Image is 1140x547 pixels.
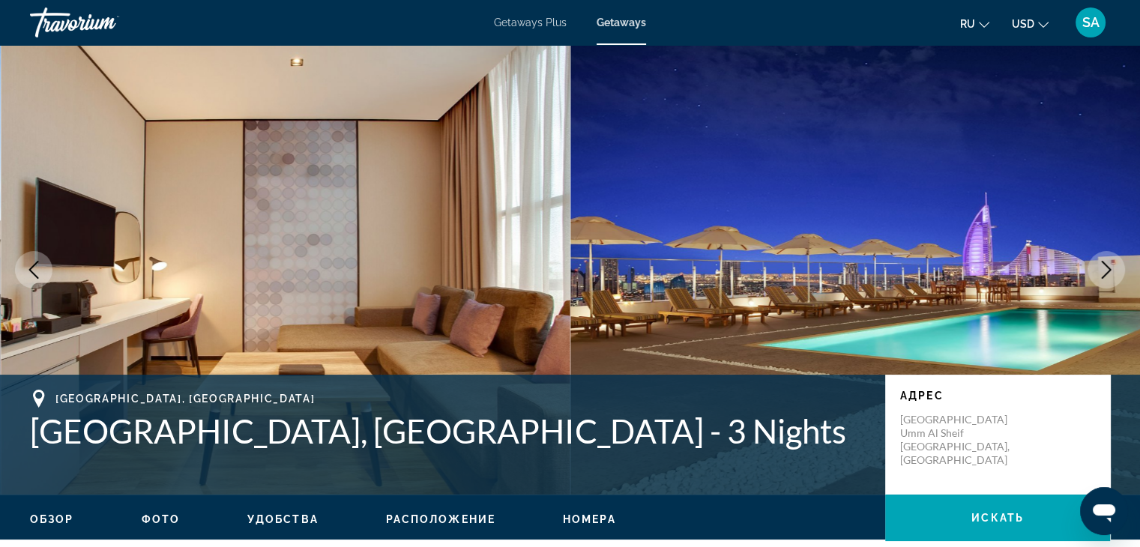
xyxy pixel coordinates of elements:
span: SA [1082,15,1100,30]
button: Обзор [30,513,74,526]
span: [GEOGRAPHIC_DATA], [GEOGRAPHIC_DATA] [55,393,315,405]
h1: [GEOGRAPHIC_DATA], [GEOGRAPHIC_DATA] - 3 Nights [30,411,870,450]
button: Change language [960,13,989,34]
button: Previous image [15,251,52,288]
button: Next image [1088,251,1125,288]
span: Расположение [386,513,495,525]
a: Getaways [597,16,646,28]
button: Change currency [1012,13,1049,34]
button: Удобства [247,513,319,526]
span: ru [960,18,975,30]
a: Getaways Plus [494,16,567,28]
p: Адрес [900,390,1095,402]
button: искать [885,495,1110,541]
span: Номера [563,513,616,525]
span: искать [971,512,1024,524]
iframe: Кнопка запуска окна обмена сообщениями [1080,487,1128,535]
button: Фото [142,513,180,526]
span: USD [1012,18,1034,30]
button: Номера [563,513,616,526]
button: User Menu [1071,7,1110,38]
a: Travorium [30,3,180,42]
p: [GEOGRAPHIC_DATA] Umm Al Sheif [GEOGRAPHIC_DATA], [GEOGRAPHIC_DATA] [900,413,1020,467]
span: Удобства [247,513,319,525]
span: Обзор [30,513,74,525]
button: Расположение [386,513,495,526]
span: Фото [142,513,180,525]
